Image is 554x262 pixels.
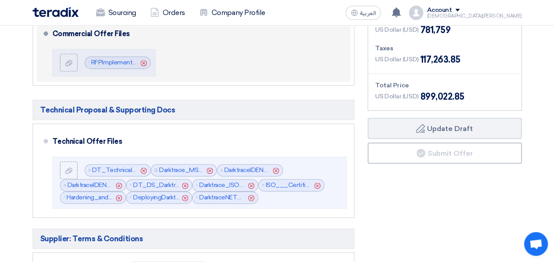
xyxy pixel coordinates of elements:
a: DT_DS_Darktrace_Support_Services_SLA_1755598570726.pdf [133,181,314,189]
a: DarktraceIDENTITYMicrosoftModule_1755598570725.pdf [67,181,228,189]
span: US Dollar (USD) [375,25,419,34]
a: Orders [143,3,192,22]
div: Technical Offer Files [52,131,340,152]
span: US Dollar (USD) [375,55,419,64]
img: profile_test.png [409,6,423,20]
div: Taxes [375,44,514,53]
h5: Technical Proposal & Supporting Docs [33,100,354,120]
div: [DEMOGRAPHIC_DATA][PERSON_NAME] [427,14,521,19]
img: Teradix logo [33,7,78,17]
a: Company Profile [192,3,272,22]
div: Total Price [375,81,514,90]
button: Submit Offer [368,142,522,164]
button: العربية [346,6,381,20]
span: US Dollar (USD) [375,92,419,101]
span: 117,263.85 [420,53,460,66]
a: ISO___Certificate_of_Registration_1755598572330.pdf [266,181,424,189]
div: Commercial Offer Files [52,23,340,45]
a: DeployingDarktraceCLOUDAzureModule_1755598572925.pdf [133,194,305,201]
div: Account [427,7,452,14]
a: Darktrace_MSA_1755598569151.pdf [159,166,259,174]
a: DT_Technical_ProposalZIISRev_1755598540929.pdf [92,166,241,174]
a: Sourcing [89,3,143,22]
span: العربية [360,10,376,16]
a: RFPImplementationofNetworkDetectionandResponsetechnologyDarktraceBOW_1755598523181.pdf [91,59,371,66]
button: Update Draft [368,118,522,139]
a: DarktraceIDENTITYSalesforceModule_1755598570267.pdf [224,166,388,174]
a: Open chat [524,232,548,256]
span: 899,022.85 [420,90,464,103]
span: 781,759 [420,23,450,37]
h5: Supplier: Terms & Conditions [33,228,354,249]
a: DarktraceNETWORKResponseQuickSetupGuide_1755598574126.pdf [199,194,393,201]
a: Hardening_and_Best_Practices_Darktrace_Information_Security___1755598572925.pdf [67,194,314,201]
a: Darktrace_ISO__Certificate_of_Registration_1755598571823.pdf [199,181,382,189]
